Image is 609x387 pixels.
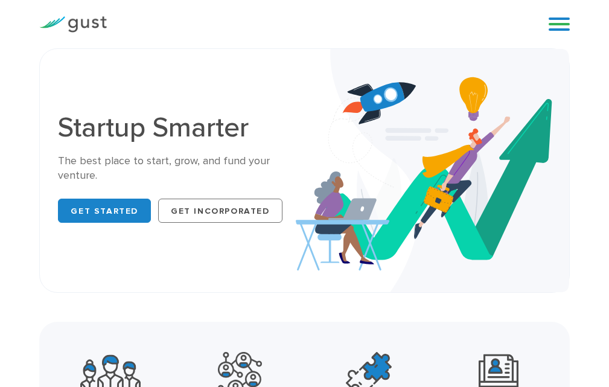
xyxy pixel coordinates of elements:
img: Startup Smarter Hero [296,49,569,292]
img: Gust Logo [39,16,107,33]
a: Get Incorporated [158,199,282,223]
a: Get Started [58,199,151,223]
h1: Startup Smarter [58,114,295,142]
div: The best place to start, grow, and fund your venture. [58,154,295,183]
